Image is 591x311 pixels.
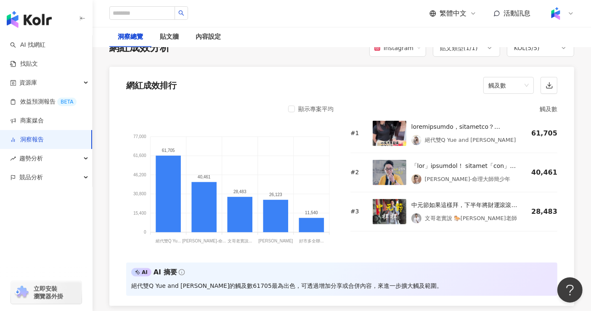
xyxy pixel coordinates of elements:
a: 商案媒合 [10,117,44,125]
img: KOL Avatar [411,135,421,145]
img: Kolr%20app%20icon%20%281%29.png [548,5,564,21]
div: 洞察總覽 [118,32,143,42]
tspan: 30,800 [133,192,146,197]
div: 觸及數 [350,104,557,114]
div: # 1 [350,129,366,138]
div: Instagram [374,40,413,56]
a: 洞察報告 [10,136,44,144]
img: KOL Avatar [411,213,421,223]
div: 絕代雙Q Yue and [PERSON_NAME]的觸及數61705最為出色，可透過增加分享或合併內容，來進一步擴大觸及範圍。 [131,281,443,291]
img: post-image [373,160,406,185]
div: KOL ( 5 / 5 ) [514,43,540,53]
tspan: 絕代雙Q Yu... [155,239,181,243]
span: 資源庫 [19,73,37,92]
div: 網紅成效排行 [126,80,177,91]
div: 網紅成效分析 [109,41,170,55]
div: # 2 [350,168,366,177]
a: chrome extension立即安裝 瀏覽器外掛 [11,281,82,304]
div: # 3 [350,207,366,216]
tspan: 0 [144,230,146,234]
div: [PERSON_NAME]-命理大師簡少年 [425,175,511,183]
img: chrome extension [13,286,30,299]
tspan: [PERSON_NAME]-命... [182,239,226,243]
span: 觸及數 [488,77,529,93]
div: AI 摘要 [154,268,177,277]
iframe: Help Scout Beacon - Open [557,277,583,303]
span: search [178,10,184,16]
span: 活動訊息 [504,9,530,17]
tspan: 15,400 [133,211,146,215]
span: rise [10,156,16,162]
a: 找貼文 [10,60,38,68]
div: 40,461 [525,168,557,177]
div: 「lor」ipsumdol！ sitamet「con」adi elitsedd，eiusmodtemp incididuntut！ labo，etdoloremagnaa enimadm，ven... [411,161,518,171]
div: AI [131,268,151,276]
div: 28,483 [525,207,557,216]
span: 趨勢分析 [19,149,43,168]
tspan: 好市多全聯... [299,239,323,243]
tspan: [PERSON_NAME] [258,239,293,243]
div: 內容設定 [196,32,221,42]
a: 效益預測報告BETA [10,98,77,106]
div: 顯示專案平均 [298,104,334,114]
div: 中元節如果這樣拜，下半年將財運滾滾來！ 「[PERSON_NAME]保健飲品 = 中元普渡拜拜首選」 中元節拜飲品，也象徵對[DEMOGRAPHIC_DATA]、祖先、地基主與好兄弟的敬畏！ 「... [411,200,518,210]
div: 貼文牆 [160,32,179,42]
a: searchAI 找網紅 [10,41,45,49]
span: 競品分析 [19,168,43,187]
img: logo [7,11,52,28]
span: 繁體中文 [440,9,466,18]
span: 立即安裝 瀏覽器外掛 [34,285,63,300]
div: 61,705 [525,129,557,138]
img: post-image [373,121,406,146]
div: 貼文類型 ( 1 / 1 ) [440,43,478,53]
div: 絕代雙Q Yue and [PERSON_NAME] [425,136,516,144]
div: 文哥老實說 🐎[PERSON_NAME]老師 [425,214,517,223]
img: post-image [373,199,406,224]
div: loremipsumdo，sitametco？ adipiscing！ elitseddoeiusm，temporincidid！ utlaboreetd，magnaaliquaen【admin... [411,122,518,132]
tspan: 77,000 [133,134,146,139]
img: KOL Avatar [411,174,421,184]
tspan: 46,200 [133,173,146,177]
tspan: 61,600 [133,154,146,158]
tspan: 文哥老實說... [228,239,252,243]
